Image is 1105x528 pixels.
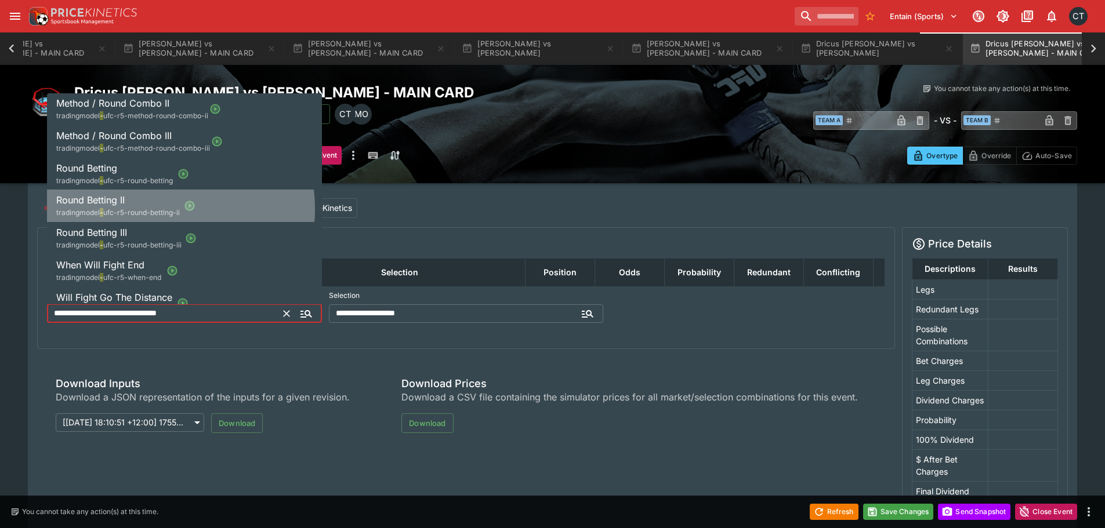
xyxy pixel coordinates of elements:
[1066,3,1091,29] button: Cameron Tarver
[981,150,1011,162] p: Override
[56,208,100,217] span: tradingmodel
[346,146,360,165] button: more
[794,32,961,65] button: Dricus [PERSON_NAME] vs [PERSON_NAME]
[351,104,372,125] div: Mark O'Loughlan
[912,351,988,370] td: Bet Charges
[100,273,103,282] span: -
[912,481,988,501] td: Final Dividend
[734,258,803,286] th: Redundant
[211,136,223,147] svg: Open
[56,97,169,109] span: Method / Round Combo II
[912,429,988,449] td: 100% Dividend
[103,208,180,217] span: ufc-r5-round-betting-ii
[1041,6,1062,27] button: Notifications
[303,202,352,214] span: PriceKinetics
[1017,6,1038,27] button: Documentation
[907,147,963,165] button: Overtype
[100,111,103,120] span: -
[934,114,957,126] h6: - VS -
[26,5,49,28] img: PriceKinetics Logo
[103,273,161,282] span: ufc-r5-when-end
[934,83,1070,94] p: You cannot take any action(s) at this time.
[296,303,317,324] button: Close
[928,237,992,250] h5: Price Details
[1082,505,1096,519] button: more
[177,297,189,309] svg: Open
[912,258,988,279] th: Descriptions
[56,130,172,141] span: Method / Round Combo III
[103,241,182,249] span: ufc-r5-round-betting-iii
[56,194,125,206] span: Round Betting II
[912,319,988,351] td: Possible Combinations
[22,507,158,517] p: You cannot take any action(s) at this time.
[912,449,988,481] td: $ After Bet Charges
[963,115,991,125] span: Team B
[56,144,100,152] span: tradingmodel
[912,299,988,319] td: Redundant Legs
[816,115,843,125] span: Team A
[285,32,452,65] button: [PERSON_NAME] vs [PERSON_NAME] - MAIN CARD
[883,7,965,26] button: Select Tenant
[803,258,873,286] th: Conflicting
[166,265,178,276] svg: Open
[56,259,144,271] span: When Will Fight End
[1069,7,1088,26] div: Cameron Tarver
[1016,147,1077,165] button: Auto-Save
[595,258,664,286] th: Odds
[926,150,958,162] p: Overtype
[103,144,210,152] span: ufc-r5-method-round-combo-iii
[51,19,114,24] img: Sportsbook Management
[664,258,734,286] th: Probability
[455,32,622,65] button: [PERSON_NAME] vs [PERSON_NAME]
[912,370,988,390] td: Leg Charges
[100,144,103,152] span: -
[56,227,127,238] span: Round Betting III
[56,377,360,390] span: Download Inputs
[329,287,604,304] label: Selection
[401,390,858,404] span: Download a CSV file containing the simulator prices for all market/selection combinations for thi...
[177,168,189,180] svg: Open
[103,111,208,120] span: ufc-r5-method-round-combo-ii
[277,304,296,323] button: Clear
[577,303,598,324] button: Open
[56,273,100,282] span: tradingmodel
[56,111,100,120] span: tradingmodel
[962,147,1016,165] button: Override
[938,504,1010,520] button: Send Snapshot
[861,7,879,26] button: No Bookmarks
[1015,504,1077,520] button: Close Event
[185,232,197,244] svg: Open
[401,413,453,433] button: Download
[56,413,204,432] div: [[DATE] 18:10:51 +12:00] 1755238251998786074 (Latest)
[56,162,117,174] span: Round Betting
[5,6,26,27] button: open drawer
[795,7,858,26] input: search
[28,83,65,121] img: mma.png
[401,377,858,390] span: Download Prices
[525,258,595,286] th: Position
[209,103,221,115] svg: Open
[863,504,934,520] button: Save Changes
[1035,150,1072,162] p: Auto-Save
[992,6,1013,27] button: Toggle light/dark mode
[912,410,988,429] td: Probability
[51,8,137,17] img: PriceKinetics
[624,32,791,65] button: [PERSON_NAME] vs [PERSON_NAME] - MAIN CARD
[335,104,356,125] div: Cameron Tarver
[211,413,263,433] button: Download
[100,241,103,249] span: -
[907,147,1077,165] div: Start From
[912,279,988,299] td: Legs
[100,176,103,185] span: -
[100,208,103,217] span: -
[274,258,525,286] th: Selection
[988,258,1057,279] th: Results
[810,504,858,520] button: Refresh
[56,292,172,303] span: Will Fight Go The Distance
[56,241,100,249] span: tradingmodel
[56,390,360,404] span: Download a JSON representation of the inputs for a given revision.
[116,32,283,65] button: [PERSON_NAME] vs [PERSON_NAME] - MAIN CARD
[74,83,576,101] h2: Copy To Clipboard
[56,176,100,185] span: tradingmodel
[968,6,989,27] button: Connected to PK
